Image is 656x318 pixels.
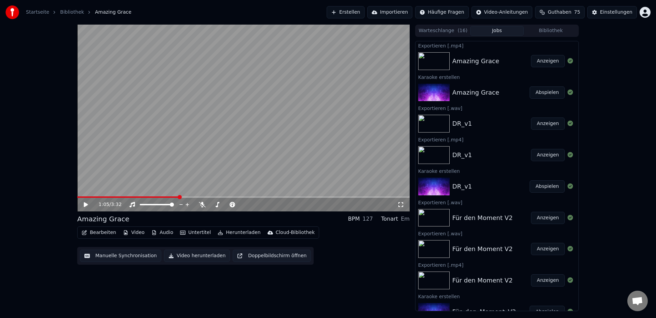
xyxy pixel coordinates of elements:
div: Für_den_Moment_V2 [452,307,516,317]
div: DR_v1 [452,182,472,191]
button: Video-Anleitungen [471,6,533,18]
span: Guthaben [548,9,571,16]
div: Für den Moment V2 [452,213,513,223]
div: Amazing Grace [77,214,129,224]
button: Anzeigen [531,55,565,67]
button: Bibliothek [524,26,578,36]
div: Karaoke erstellen [415,73,578,81]
a: Bibliothek [60,9,84,16]
div: Exportieren [.wav] [415,198,578,206]
button: Audio [149,228,176,237]
div: Amazing Grace [452,56,499,66]
div: Exportieren [.mp4] [415,261,578,269]
div: Amazing Grace [452,88,499,97]
span: 3:32 [111,201,122,208]
div: Cloud-Bibliothek [276,229,315,236]
button: Erstellen [327,6,365,18]
button: Guthaben75 [535,6,585,18]
div: Exportieren [.mp4] [415,41,578,50]
div: Exportieren [.wav] [415,104,578,112]
div: / [99,201,115,208]
button: Anzeigen [531,274,565,287]
div: Für den Moment V2 [452,276,513,285]
div: Exportieren [.mp4] [415,135,578,143]
button: Abspielen [530,180,565,193]
button: Einstellungen [587,6,637,18]
button: Importieren [367,6,412,18]
button: Anzeigen [531,243,565,255]
div: DR_v1 [452,150,472,160]
button: Abspielen [530,86,565,99]
div: Chat öffnen [627,291,648,311]
div: Für den Moment V2 [452,244,513,254]
button: Abspielen [530,306,565,318]
button: Jobs [470,26,524,36]
button: Video [120,228,147,237]
span: 1:05 [99,201,109,208]
button: Untertitel [177,228,214,237]
div: BPM [348,215,360,223]
button: Video herunterladen [164,250,230,262]
button: Doppelbildschirm öffnen [233,250,311,262]
div: Einstellungen [600,9,632,16]
button: Warteschlange [416,26,470,36]
div: Exportieren [.wav] [415,229,578,237]
div: Em [401,215,410,223]
button: Bearbeiten [79,228,119,237]
span: 75 [574,9,580,16]
span: ( 16 ) [457,27,467,34]
button: Anzeigen [531,149,565,161]
button: Manuelle Synchronisation [80,250,161,262]
button: Anzeigen [531,117,565,130]
button: Herunterladen [215,228,263,237]
button: Häufige Fragen [415,6,469,18]
div: DR_v1 [452,119,472,128]
button: Anzeigen [531,212,565,224]
div: 127 [363,215,373,223]
a: Startseite [26,9,49,16]
img: youka [5,5,19,19]
div: Karaoke erstellen [415,167,578,175]
span: Amazing Grace [95,9,132,16]
div: Tonart [381,215,398,223]
div: Karaoke erstellen [415,292,578,300]
nav: breadcrumb [26,9,132,16]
